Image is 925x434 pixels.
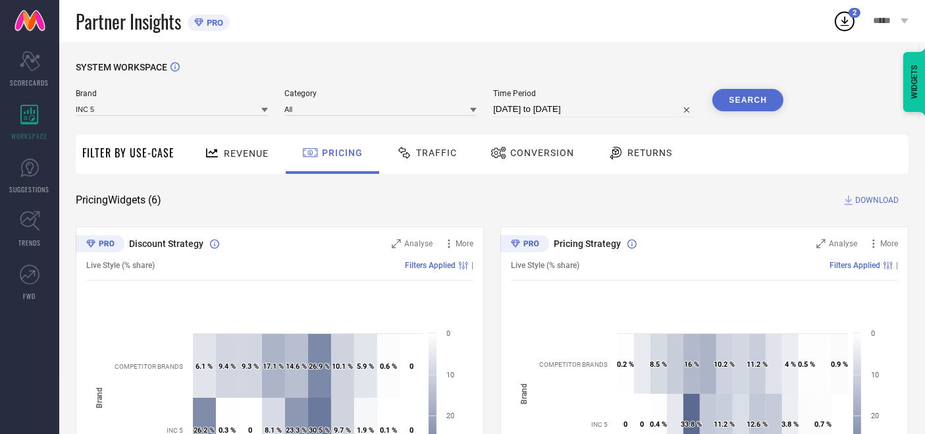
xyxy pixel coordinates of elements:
span: Category [284,89,477,98]
text: COMPETITOR BRANDS [539,361,608,368]
span: More [456,239,473,248]
span: SUGGESTIONS [10,184,50,194]
text: 9.3 % [242,362,259,371]
text: 11.2 % [747,360,768,369]
span: FWD [24,291,36,301]
text: 9.4 % [219,362,236,371]
button: Search [712,89,783,111]
span: Filters Applied [830,261,880,270]
text: 14.6 % [286,362,307,371]
span: Revenue [224,148,269,159]
span: DOWNLOAD [855,194,899,207]
span: Filters Applied [405,261,456,270]
text: 33.8 % [681,420,702,429]
span: Partner Insights [76,8,181,35]
text: 0 [410,362,413,371]
text: INC 5 [167,427,183,434]
span: More [880,239,898,248]
text: 20 [871,412,879,420]
text: 8.5 % [650,360,667,369]
div: Premium [500,235,549,255]
text: 10 [446,371,454,379]
text: 0 [446,329,450,338]
text: 10.1 % [332,362,353,371]
text: 0.4 % [650,420,667,429]
text: 6.1 % [196,362,213,371]
tspan: Brand [95,387,104,408]
text: 0 [871,329,875,338]
div: Premium [76,235,124,255]
span: Filter By Use-Case [82,145,174,161]
text: 0.2 % [617,360,634,369]
tspan: Brand [519,383,529,404]
text: 0.5 % [798,360,815,369]
span: Conversion [510,148,574,158]
text: COMPETITOR BRANDS [115,363,183,370]
svg: Zoom [392,239,401,248]
span: Returns [627,148,672,158]
input: Select time period [493,101,696,117]
span: Pricing Widgets ( 6 ) [76,194,161,207]
div: Open download list [833,9,857,33]
text: 4 % [785,360,796,369]
text: 17.1 % [263,362,284,371]
text: 0.6 % [380,362,397,371]
text: 0 [623,420,627,429]
text: 0 [640,420,644,429]
span: Live Style (% share) [86,261,155,270]
span: SYSTEM WORKSPACE [76,62,167,72]
span: Pricing Strategy [554,238,621,249]
text: 10.2 % [714,360,735,369]
span: WORKSPACE [12,131,48,141]
span: Live Style (% share) [511,261,579,270]
span: Brand [76,89,268,98]
text: 20 [446,412,454,420]
span: | [471,261,473,270]
text: 11.2 % [714,420,735,429]
text: 26.9 % [309,362,330,371]
svg: Zoom [816,239,826,248]
span: TRENDS [18,238,41,248]
span: 2 [853,9,857,17]
span: Pricing [322,148,363,158]
text: 0.7 % [814,420,832,429]
text: INC 5 [591,421,608,428]
text: 0.9 % [831,360,848,369]
span: SCORECARDS [11,78,49,88]
text: 5.9 % [357,362,374,371]
text: 16 % [684,360,699,369]
span: PRO [203,18,223,28]
span: | [896,261,898,270]
text: 10 [871,371,879,379]
span: Traffic [416,148,457,158]
span: Analyse [829,239,857,248]
text: 3.8 % [781,420,799,429]
span: Analyse [404,239,433,248]
text: 12.6 % [747,420,768,429]
span: Time Period [493,89,696,98]
span: Discount Strategy [129,238,203,249]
